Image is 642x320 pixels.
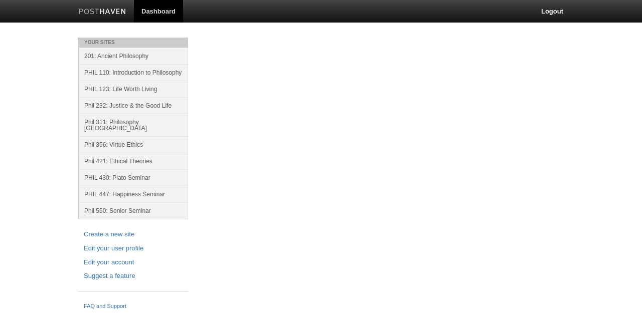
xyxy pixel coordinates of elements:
[78,38,188,48] li: Your Sites
[79,169,188,186] a: PHIL 430: Plato Seminar
[79,153,188,169] a: Phil 421: Ethical Theories
[79,48,188,64] a: 201: Ancient Philosophy
[79,9,126,16] img: Posthaven-bar
[84,302,182,311] a: FAQ and Support
[79,97,188,114] a: Phil 232: Justice & the Good Life
[79,186,188,202] a: PHIL 447: Happiness Seminar
[79,81,188,97] a: PHIL 123: Life Worth Living
[84,229,182,240] a: Create a new site
[79,64,188,81] a: PHIL 110: Introduction to Philosophy
[84,271,182,281] a: Suggest a feature
[84,257,182,268] a: Edit your account
[79,202,188,219] a: Phil 550: Senior Seminar
[79,114,188,136] a: Phil 311: Philosophy [GEOGRAPHIC_DATA]
[79,136,188,153] a: Phil 356: Virtue Ethics
[84,243,182,254] a: Edit your user profile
